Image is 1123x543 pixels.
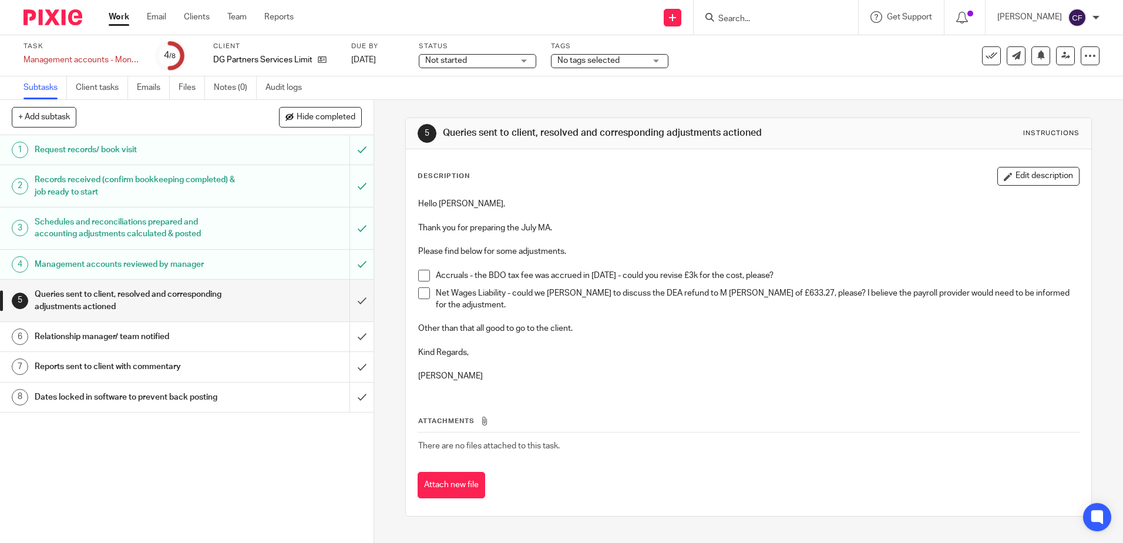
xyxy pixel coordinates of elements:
[351,42,404,51] label: Due by
[997,167,1080,186] button: Edit description
[213,54,312,66] p: DG Partners Services Limited
[35,328,237,346] h1: Relationship manager/ team notified
[23,76,67,99] a: Subtasks
[418,198,1078,210] p: Hello [PERSON_NAME],
[418,442,560,450] span: There are no files attached to this task.
[351,56,376,64] span: [DATE]
[297,113,355,122] span: Hide completed
[425,56,467,65] span: Not started
[23,9,82,25] img: Pixie
[12,178,28,195] div: 2
[35,171,237,201] h1: Records received (confirm bookkeeping completed) & job ready to start
[35,141,237,159] h1: Request records/ book visit
[1023,129,1080,138] div: Instructions
[23,54,141,66] div: Management accounts - Monthly
[887,13,932,21] span: Get Support
[418,347,1078,358] p: Kind Regards,
[147,11,166,23] a: Email
[418,418,475,424] span: Attachments
[717,14,823,25] input: Search
[419,42,536,51] label: Status
[35,286,237,316] h1: Queries sent to client, resolved and corresponding adjustments actioned
[35,213,237,243] h1: Schedules and reconciliations prepared and accounting adjustments calculated & posted
[265,76,311,99] a: Audit logs
[12,256,28,273] div: 4
[12,107,76,127] button: + Add subtask
[418,323,1078,334] p: Other than that all good to go to the client.
[436,270,1078,281] p: Accruals - the BDO tax fee was accrued in [DATE] - could you revise £3k for the cost, please?
[1068,8,1087,27] img: svg%3E
[76,76,128,99] a: Client tasks
[35,256,237,273] h1: Management accounts reviewed by manager
[12,389,28,405] div: 8
[12,293,28,309] div: 5
[35,388,237,406] h1: Dates locked in software to prevent back posting
[418,246,1078,257] p: Please find below for some adjustments.
[214,76,257,99] a: Notes (0)
[436,287,1078,311] p: Net Wages Liability - could we [PERSON_NAME] to discuss the DEA refund to M [PERSON_NAME] of £633...
[169,53,176,59] small: /8
[264,11,294,23] a: Reports
[551,42,668,51] label: Tags
[179,76,205,99] a: Files
[279,107,362,127] button: Hide completed
[418,370,1078,382] p: [PERSON_NAME]
[12,220,28,236] div: 3
[418,124,436,143] div: 5
[164,49,176,62] div: 4
[213,42,337,51] label: Client
[184,11,210,23] a: Clients
[12,142,28,158] div: 1
[137,76,170,99] a: Emails
[443,127,774,139] h1: Queries sent to client, resolved and corresponding adjustments actioned
[23,42,141,51] label: Task
[418,472,485,498] button: Attach new file
[12,329,28,345] div: 6
[35,358,237,376] h1: Reports sent to client with commentary
[418,172,470,181] p: Description
[418,222,1078,234] p: Thank you for preparing the July MA.
[997,11,1062,23] p: [PERSON_NAME]
[227,11,247,23] a: Team
[109,11,129,23] a: Work
[557,56,620,65] span: No tags selected
[12,358,28,375] div: 7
